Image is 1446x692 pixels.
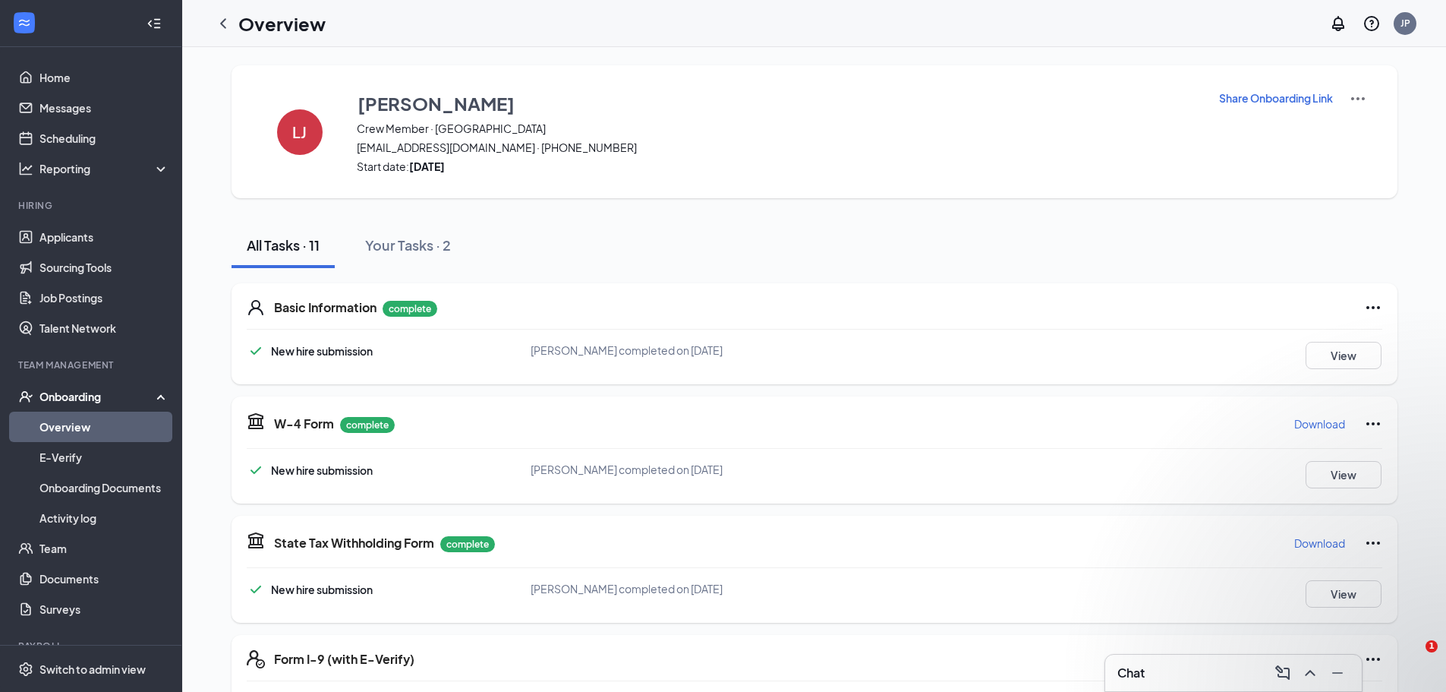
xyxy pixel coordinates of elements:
svg: WorkstreamLogo [17,15,32,30]
div: All Tasks · 11 [247,235,320,254]
a: Applicants [39,222,169,252]
a: Talent Network [39,313,169,343]
h4: LJ [292,127,307,137]
h5: W-4 Form [274,416,334,432]
span: [EMAIL_ADDRESS][DOMAIN_NAME] · [PHONE_NUMBER] [357,140,1199,155]
h1: Overview [238,11,326,36]
svg: Ellipses [1364,650,1382,668]
button: View [1306,461,1381,488]
h3: [PERSON_NAME] [358,90,515,116]
div: Hiring [18,199,166,212]
button: ComposeMessage [1271,661,1295,685]
svg: Settings [18,662,33,677]
svg: ChevronUp [1301,664,1319,682]
div: Reporting [39,161,170,176]
svg: QuestionInfo [1363,14,1381,33]
span: [PERSON_NAME] completed on [DATE] [531,463,723,476]
svg: Notifications [1329,14,1347,33]
span: New hire submission [271,463,373,477]
p: Download [1294,536,1345,551]
span: [PERSON_NAME] completed on [DATE] [531,343,723,357]
svg: Checkmark [247,342,265,360]
p: complete [340,417,395,433]
a: Activity log [39,503,169,533]
svg: ChevronLeft [214,14,232,33]
button: Minimize [1325,661,1350,685]
img: More Actions [1349,90,1367,108]
button: Download [1293,412,1346,436]
p: Download [1294,416,1345,431]
div: Payroll [18,640,166,653]
span: Start date: [357,159,1199,174]
svg: Checkmark [247,580,265,599]
p: Share Onboarding Link [1219,90,1333,106]
p: complete [383,301,437,317]
div: JP [1400,17,1410,30]
a: Documents [39,564,169,594]
p: complete [440,536,495,552]
strong: [DATE] [409,160,445,173]
button: [PERSON_NAME] [357,90,1199,117]
h5: Form I-9 (with E-Verify) [274,651,414,668]
a: Messages [39,93,169,123]
a: E-Verify [39,442,169,472]
svg: User [247,299,265,317]
a: Overview [39,412,169,442]
iframe: Intercom live chat [1394,640,1431,677]
h5: State Tax Withholding Form [274,535,434,551]
span: Crew Member · [GEOGRAPHIC_DATA] [357,121,1199,136]
span: 1 [1426,640,1438,653]
a: Job Postings [39,283,169,313]
a: Onboarding Documents [39,472,169,503]
a: Sourcing Tools [39,252,169,283]
span: New hire submission [271,583,373,596]
svg: FormI9EVerifyIcon [247,650,265,668]
svg: Ellipses [1364,415,1382,433]
a: Scheduling [39,123,169,153]
button: Share Onboarding Link [1218,90,1334,106]
span: [PERSON_NAME] completed on [DATE] [531,582,723,596]
svg: UserCheck [18,389,33,404]
svg: Minimize [1328,664,1347,682]
svg: TaxGovernmentIcon [247,412,265,430]
h5: Basic Information [274,299,376,316]
span: New hire submission [271,344,373,358]
div: Your Tasks · 2 [365,235,451,254]
button: LJ [262,90,338,174]
button: View [1306,342,1381,369]
button: ChevronUp [1298,661,1322,685]
div: Onboarding [39,389,156,404]
a: Home [39,62,169,93]
svg: ComposeMessage [1274,664,1292,682]
button: Download [1293,531,1346,555]
h3: Chat [1117,665,1145,681]
a: Team [39,533,169,564]
svg: TaxGovernmentIcon [247,531,265,549]
svg: Checkmark [247,461,265,479]
svg: Ellipses [1364,534,1382,552]
div: Team Management [18,359,166,371]
svg: Ellipses [1364,299,1382,317]
a: Surveys [39,594,169,624]
div: Switch to admin view [39,662,146,677]
svg: Analysis [18,161,33,176]
svg: Collapse [146,16,162,31]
